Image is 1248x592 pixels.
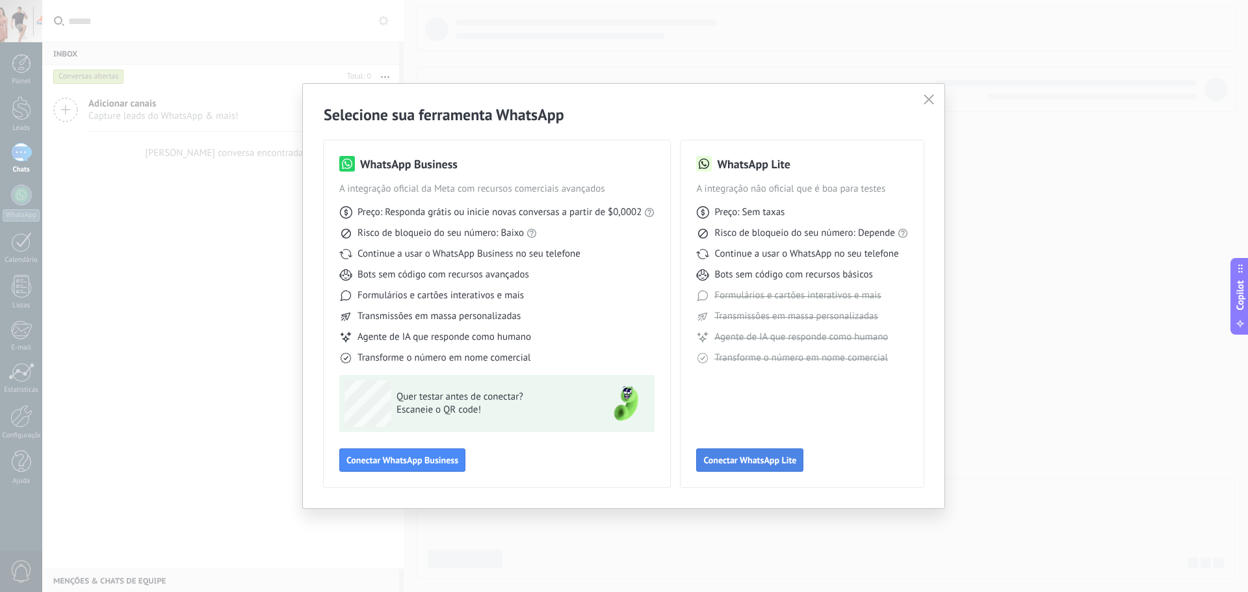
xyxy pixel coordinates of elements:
[357,289,524,302] span: Formulários e cartões interativos e mais
[714,310,877,323] span: Transmissões em massa personalizadas
[346,456,458,465] span: Conectar WhatsApp Business
[696,448,803,472] button: Conectar WhatsApp Lite
[357,206,642,219] span: Preço: Responda grátis ou inicie novas conversas a partir de $0,0002
[339,448,465,472] button: Conectar WhatsApp Business
[714,289,881,302] span: Formulários e cartões interativos e mais
[1234,280,1247,310] span: Copilot
[324,105,924,125] h2: Selecione sua ferramenta WhatsApp
[396,391,586,404] span: Quer testar antes de conectar?
[714,268,872,281] span: Bots sem código com recursos básicos
[357,268,529,281] span: Bots sem código com recursos avançados
[703,456,796,465] span: Conectar WhatsApp Lite
[357,352,530,365] span: Transforme o número em nome comercial
[714,206,785,219] span: Preço: Sem taxas
[339,183,655,196] span: A integração oficial da Meta com recursos comerciais avançados
[714,248,898,261] span: Continue a usar o WhatsApp no seu telefone
[357,310,521,323] span: Transmissões em massa personalizadas
[357,227,524,240] span: Risco de bloqueio do seu número: Baixo
[714,227,895,240] span: Risco de bloqueio do seu número: Depende
[696,183,908,196] span: A integração não oficial que é boa para testes
[360,156,458,172] h3: WhatsApp Business
[357,248,580,261] span: Continue a usar o WhatsApp Business no seu telefone
[357,331,531,344] span: Agente de IA que responde como humano
[714,331,888,344] span: Agente de IA que responde como humano
[396,404,586,417] span: Escaneie o QR code!
[603,380,649,427] img: green-phone.png
[714,352,887,365] span: Transforme o número em nome comercial
[717,156,790,172] h3: WhatsApp Lite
